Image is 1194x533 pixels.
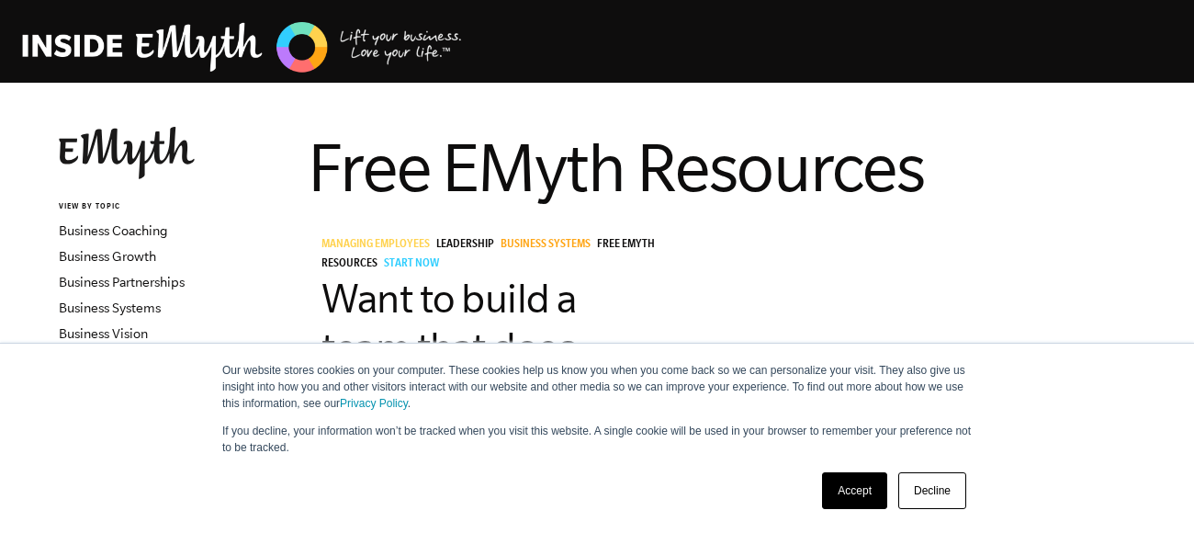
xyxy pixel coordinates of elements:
[822,472,887,509] a: Accept
[436,239,501,252] a: Leadership
[22,19,463,75] img: EMyth Business Coaching
[59,249,156,264] a: Business Growth
[59,127,195,179] img: EMyth
[436,239,494,252] span: Leadership
[222,423,972,456] p: If you decline, your information won’t be tracked when you visit this website. A single cookie wi...
[59,201,280,213] h6: VIEW BY TOPIC
[59,223,168,238] a: Business Coaching
[384,258,439,271] span: Start Now
[898,472,966,509] a: Decline
[59,326,148,341] a: Business Vision
[308,127,1180,208] h1: Free EMyth Resources
[340,397,408,410] a: Privacy Policy
[59,275,185,289] a: Business Partnerships
[384,258,445,271] a: Start Now
[321,239,436,252] a: Managing Employees
[222,362,972,412] p: Our website stores cookies on your computer. These cookies help us know you when you come back so...
[321,239,430,252] span: Managing Employees
[501,239,597,252] a: Business Systems
[501,239,591,252] span: Business Systems
[59,301,161,315] a: Business Systems
[321,276,609,418] a: Want to build a team that does things your way?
